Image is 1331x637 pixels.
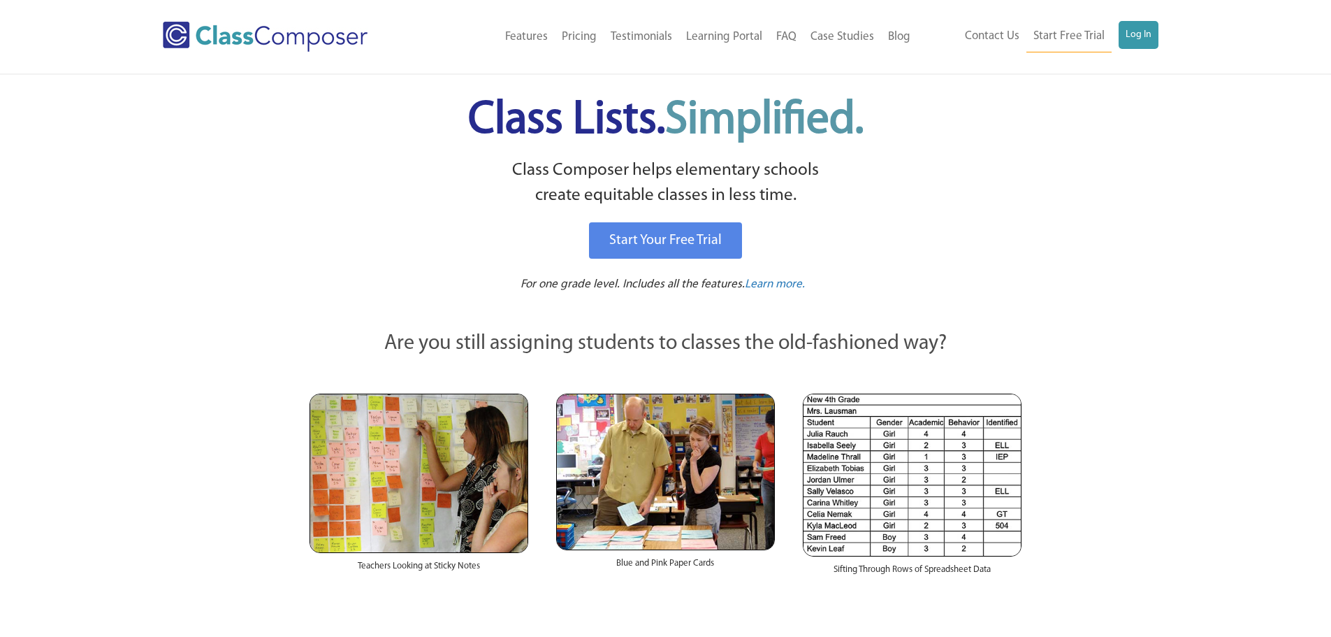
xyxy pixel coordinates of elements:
div: Sifting Through Rows of Spreadsheet Data [803,557,1021,590]
span: Class Lists. [468,98,864,143]
span: For one grade level. Includes all the features. [521,278,745,290]
span: Simplified. [665,98,864,143]
a: Case Studies [803,22,881,52]
a: Blog [881,22,917,52]
a: Start Free Trial [1026,21,1112,52]
a: Contact Us [958,21,1026,52]
a: Log In [1119,21,1158,49]
a: Testimonials [604,22,679,52]
a: Pricing [555,22,604,52]
img: Teachers Looking at Sticky Notes [310,394,528,553]
nav: Header Menu [917,21,1158,52]
span: Learn more. [745,278,805,290]
a: Learning Portal [679,22,769,52]
img: Spreadsheets [803,394,1021,557]
div: Blue and Pink Paper Cards [556,550,775,584]
img: Class Composer [163,22,368,52]
span: Start Your Free Trial [609,234,722,248]
div: Teachers Looking at Sticky Notes [310,553,528,587]
a: Start Your Free Trial [589,222,742,259]
nav: Header Menu [425,22,917,52]
a: FAQ [769,22,803,52]
p: Class Composer helps elementary schools create equitable classes in less time. [307,158,1024,209]
a: Features [498,22,555,52]
a: Learn more. [745,276,805,294]
p: Are you still assigning students to classes the old-fashioned way? [310,329,1022,359]
img: Blue and Pink Paper Cards [556,394,775,550]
